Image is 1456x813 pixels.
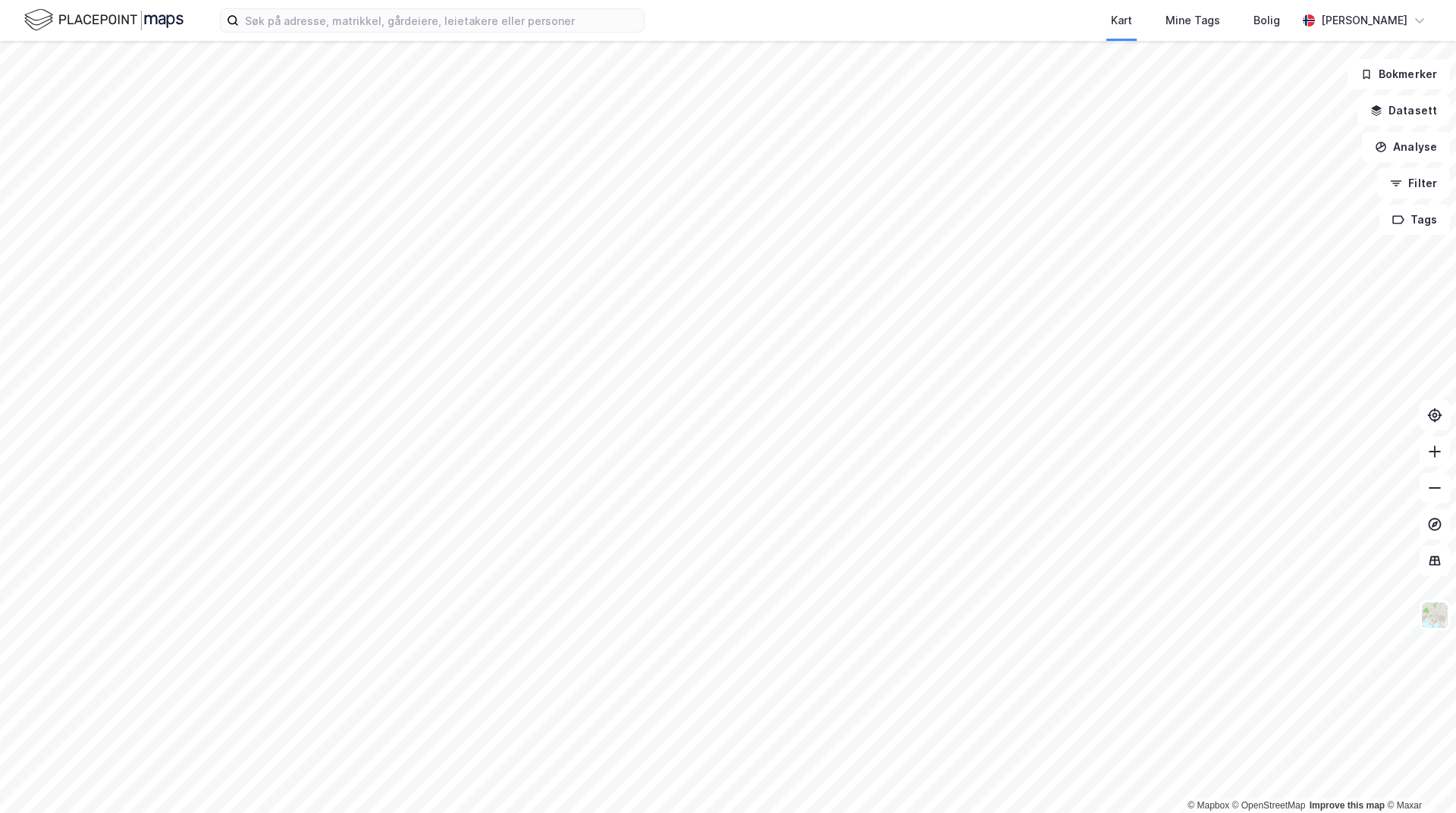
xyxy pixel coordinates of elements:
[1111,11,1132,30] div: Kart
[24,7,184,33] img: logo.f888ab2527a4732fd821a326f86c7f29.svg
[1166,11,1220,30] div: Mine Tags
[1321,11,1407,30] div: [PERSON_NAME]
[239,9,644,32] input: Søk på adresse, matrikkel, gårdeiere, leietakere eller personer
[1380,740,1456,813] iframe: Chat Widget
[1254,11,1280,30] div: Bolig
[1380,740,1456,813] div: Kontrollprogram for chat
